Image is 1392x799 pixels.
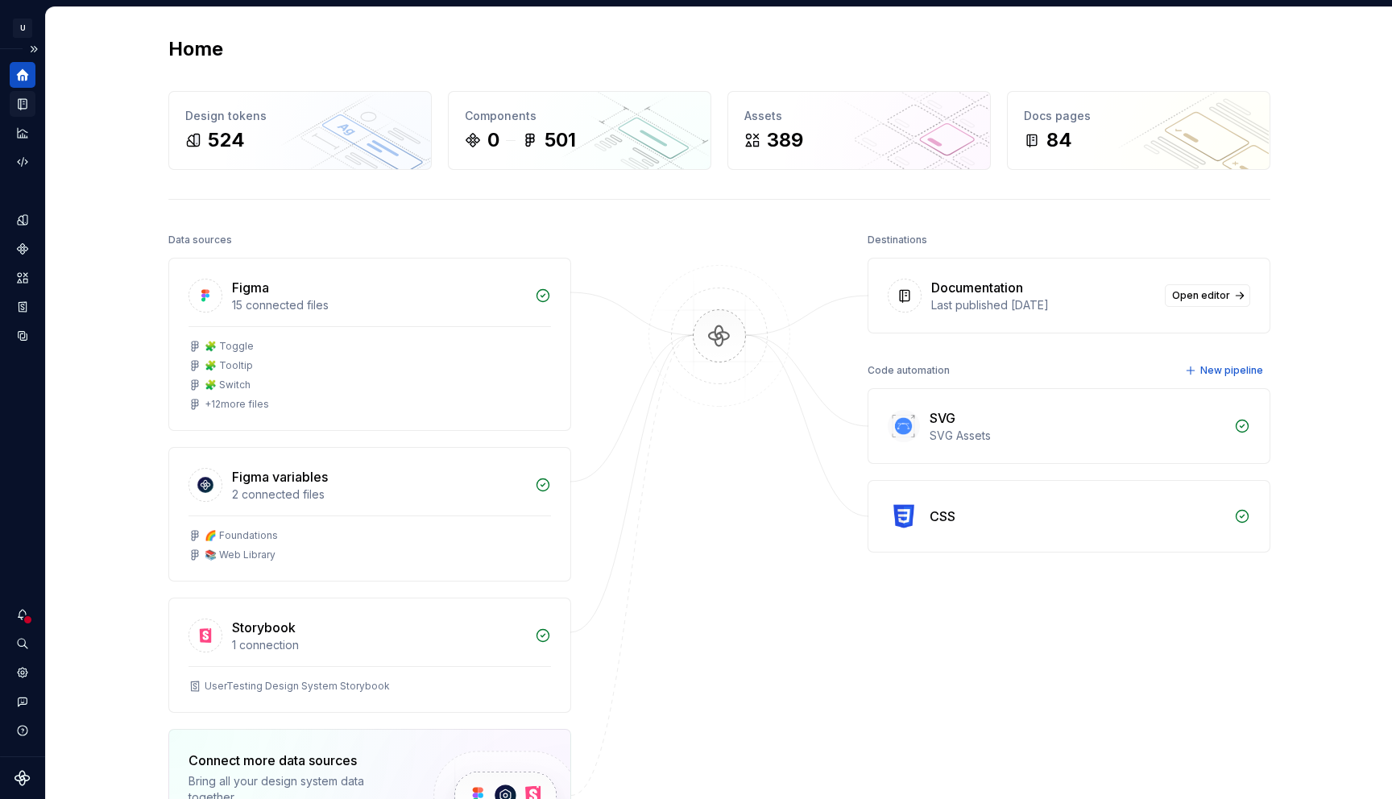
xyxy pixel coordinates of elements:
[232,637,525,653] div: 1 connection
[205,340,254,353] div: 🧩 Toggle
[10,149,35,175] a: Code automation
[10,294,35,320] a: Storybook stories
[10,236,35,262] a: Components
[188,751,406,770] div: Connect more data sources
[1165,284,1250,307] a: Open editor
[487,127,499,153] div: 0
[232,467,328,486] div: Figma variables
[744,108,974,124] div: Assets
[10,323,35,349] a: Data sources
[868,359,950,382] div: Code automation
[232,486,525,503] div: 2 connected files
[232,297,525,313] div: 15 connected files
[1172,289,1230,302] span: Open editor
[205,529,278,542] div: 🌈 Foundations
[930,507,955,526] div: CSS
[185,108,415,124] div: Design tokens
[168,91,432,170] a: Design tokens524
[727,91,991,170] a: Assets389
[10,62,35,88] a: Home
[23,38,45,60] button: Expand sidebar
[232,618,296,637] div: Storybook
[14,770,31,786] svg: Supernova Logo
[1007,91,1270,170] a: Docs pages84
[10,660,35,685] a: Settings
[205,398,269,411] div: + 12 more files
[930,428,1224,444] div: SVG Assets
[931,278,1023,297] div: Documentation
[168,447,571,582] a: Figma variables2 connected files🌈 Foundations📚 Web Library
[205,359,253,372] div: 🧩 Tooltip
[545,127,576,153] div: 501
[930,408,955,428] div: SVG
[1200,364,1263,377] span: New pipeline
[208,127,245,153] div: 524
[13,19,32,38] div: U
[1024,108,1253,124] div: Docs pages
[168,598,571,713] a: Storybook1 connectionUserTesting Design System Storybook
[868,229,927,251] div: Destinations
[931,297,1155,313] div: Last published [DATE]
[448,91,711,170] a: Components0501
[1046,127,1072,153] div: 84
[168,229,232,251] div: Data sources
[10,265,35,291] a: Assets
[232,278,269,297] div: Figma
[10,207,35,233] a: Design tokens
[3,10,42,45] button: U
[10,689,35,714] button: Contact support
[168,36,223,62] h2: Home
[465,108,694,124] div: Components
[1180,359,1270,382] button: New pipeline
[10,91,35,117] a: Documentation
[767,127,803,153] div: 389
[205,379,251,391] div: 🧩 Switch
[10,631,35,656] button: Search ⌘K
[205,549,275,561] div: 📚 Web Library
[10,120,35,146] a: Analytics
[205,680,390,693] div: UserTesting Design System Storybook
[10,602,35,627] button: Notifications
[168,258,571,431] a: Figma15 connected files🧩 Toggle🧩 Tooltip🧩 Switch+12more files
